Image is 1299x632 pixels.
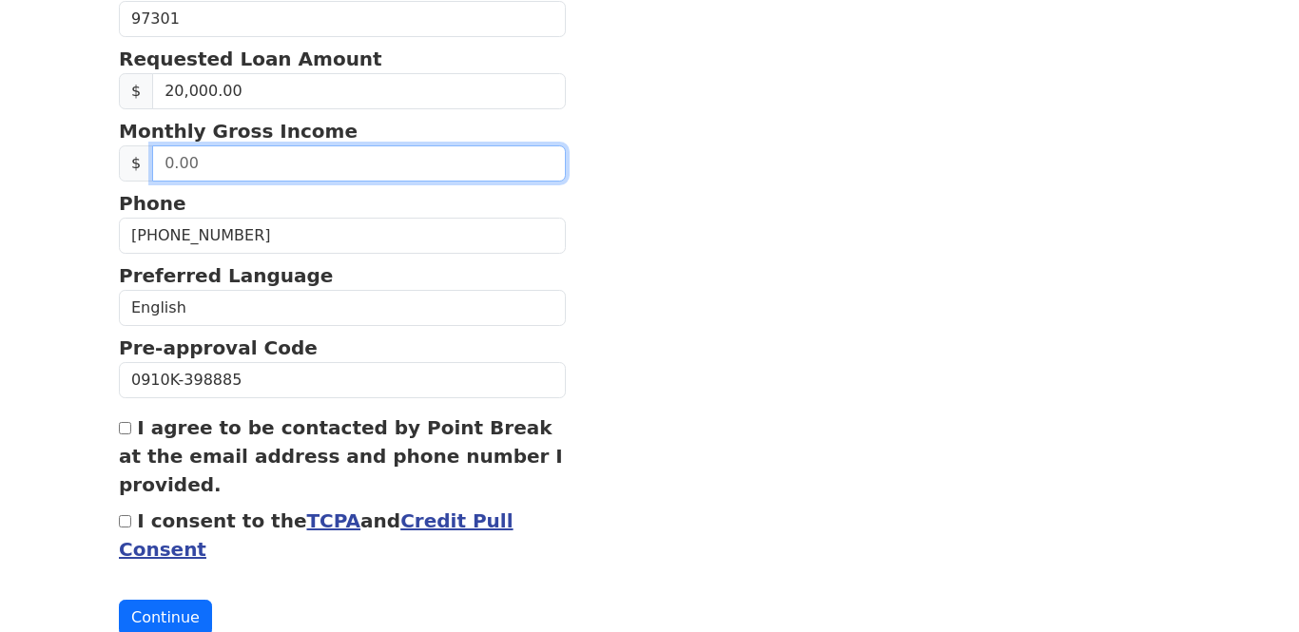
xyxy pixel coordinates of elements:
[119,509,514,561] label: I consent to the and
[119,117,566,145] p: Monthly Gross Income
[119,73,153,109] span: $
[152,73,566,109] input: 0.00
[119,48,382,70] strong: Requested Loan Amount
[119,145,153,182] span: $
[119,192,185,215] strong: Phone
[152,145,566,182] input: 0.00
[119,1,566,37] input: Zip Code
[119,336,318,359] strong: Pre-approval Code
[119,264,333,287] strong: Preferred Language
[119,416,563,496] label: I agree to be contacted by Point Break at the email address and phone number I provided.
[306,509,360,532] a: TCPA
[119,362,566,398] input: Pre-approval Code
[119,218,566,254] input: Phone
